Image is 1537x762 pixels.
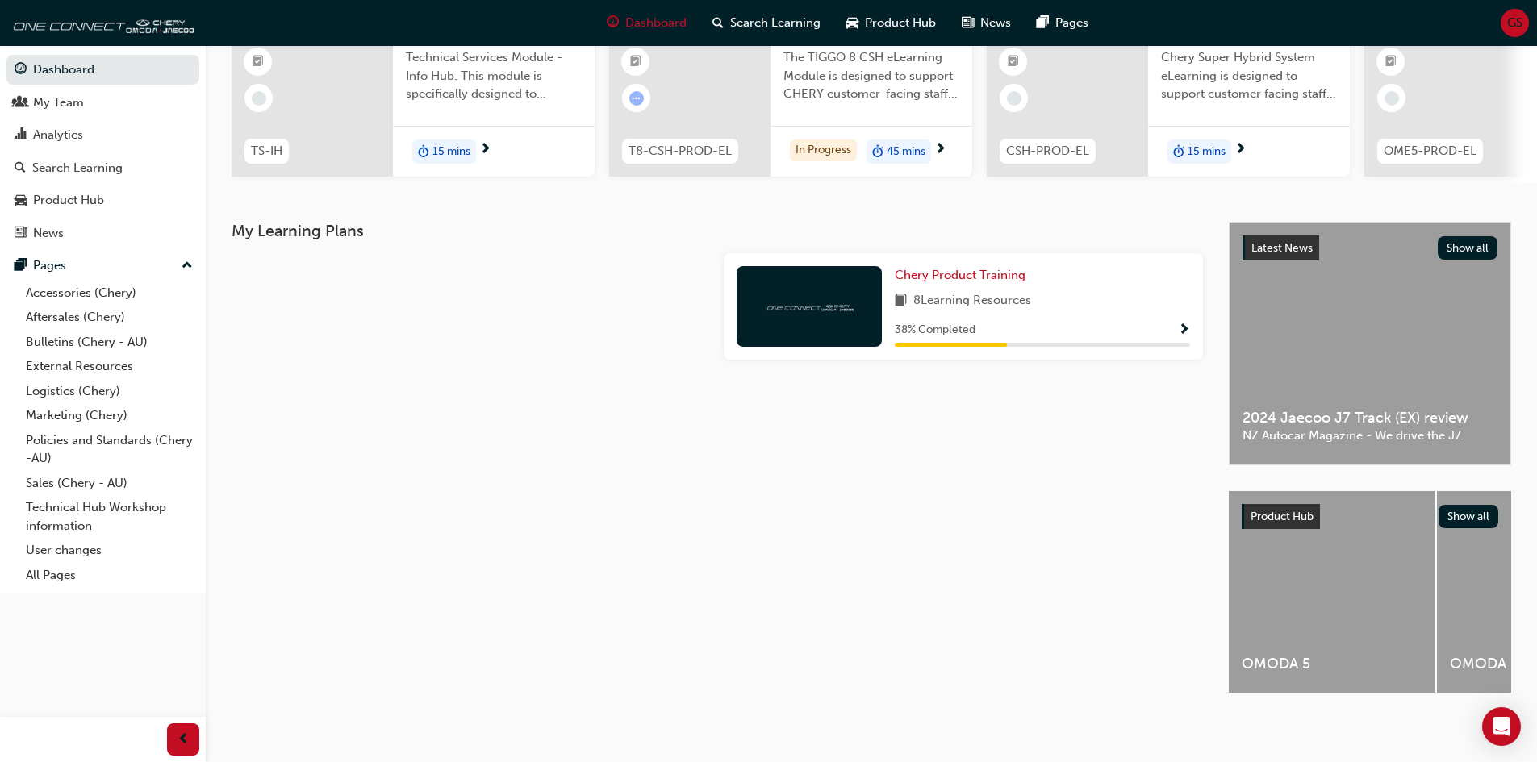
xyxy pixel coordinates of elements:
a: Logistics (Chery) [19,379,199,404]
span: OMODA 5 [1242,655,1422,673]
span: News [980,14,1011,32]
h3: My Learning Plans [232,222,1203,240]
span: search-icon [712,13,724,33]
a: search-iconSearch Learning [700,6,833,40]
a: Sales (Chery - AU) [19,471,199,496]
a: Aftersales (Chery) [19,305,199,330]
div: Pages [33,256,66,275]
span: Chery Super Hybrid System eLearning is designed to support customer facing staff with the underst... [1161,48,1337,103]
span: car-icon [846,13,858,33]
a: Dashboard [6,55,199,85]
span: Chery Product Training [895,268,1025,282]
span: 38 % Completed [895,321,975,339]
span: duration-icon [1173,141,1184,162]
span: TS-IH [251,142,282,160]
span: booktick-icon [1008,52,1019,73]
span: 45 mins [887,143,925,161]
span: GS [1507,14,1522,32]
span: OME5-PROD-EL [1384,142,1476,160]
span: Pages [1055,14,1088,32]
span: Product Hub [865,14,936,32]
span: Technical Services Module - Info Hub. This module is specifically designed to address the require... [406,48,582,103]
span: duration-icon [872,141,883,162]
span: pages-icon [15,259,27,273]
div: In Progress [790,139,857,161]
div: Search Learning [32,159,123,177]
div: News [33,224,64,243]
a: All Pages [19,563,199,588]
span: news-icon [962,13,974,33]
a: car-iconProduct Hub [833,6,949,40]
span: 15 mins [432,143,470,161]
span: Dashboard [625,14,687,32]
div: Open Intercom Messenger [1482,707,1521,746]
span: people-icon [15,96,27,110]
span: learningRecordVerb_NONE-icon [1007,91,1021,106]
span: up-icon [182,256,193,277]
span: Show Progress [1178,323,1190,338]
span: guage-icon [15,63,27,77]
span: car-icon [15,194,27,208]
span: book-icon [895,291,907,311]
button: Show all [1438,236,1498,260]
span: search-icon [15,161,26,176]
span: Product Hub [1251,510,1314,523]
a: Product Hub [6,185,199,215]
a: Technical Hub Workshop information [19,495,199,538]
a: news-iconNews [949,6,1024,40]
a: Latest NewsShow all2024 Jaecoo J7 Track (EX) reviewNZ Autocar Magazine - We drive the J7. [1229,222,1511,465]
img: oneconnect [765,298,854,314]
button: Pages [6,251,199,281]
a: Search Learning [6,153,199,183]
span: 2024 Jaecoo J7 Track (EX) review [1243,409,1497,427]
span: T8-CSH-PROD-EL [629,142,732,160]
a: Latest NewsShow all [1243,235,1497,261]
span: NZ Autocar Magazine - We drive the J7. [1243,427,1497,445]
a: User changes [19,538,199,563]
span: duration-icon [418,141,429,162]
span: 8 Learning Resources [913,291,1031,311]
img: oneconnect [8,6,194,39]
button: GS [1501,9,1529,37]
span: CSH-PROD-EL [1006,142,1089,160]
span: next-icon [934,143,946,157]
span: learningRecordVerb_NONE-icon [1385,91,1399,106]
a: Product HubShow all [1242,504,1498,530]
span: chart-icon [15,128,27,143]
button: Show all [1439,505,1499,528]
a: Analytics [6,120,199,150]
span: news-icon [15,227,27,241]
a: pages-iconPages [1024,6,1101,40]
a: My Team [6,88,199,118]
span: learningRecordVerb_ATTEMPT-icon [629,91,644,106]
span: Search Learning [730,14,821,32]
a: External Resources [19,354,199,379]
div: My Team [33,94,84,112]
a: OMODA 5 [1229,491,1435,693]
a: Accessories (Chery) [19,281,199,306]
span: guage-icon [607,13,619,33]
span: pages-icon [1037,13,1049,33]
div: Product Hub [33,191,104,210]
span: prev-icon [178,730,190,750]
a: Marketing (Chery) [19,403,199,428]
button: DashboardMy TeamAnalyticsSearch LearningProduct HubNews [6,52,199,251]
span: The TIGGO 8 CSH eLearning Module is designed to support CHERY customer-facing staff with the prod... [783,48,959,103]
span: next-icon [1234,143,1247,157]
a: Policies and Standards (Chery -AU) [19,428,199,471]
div: Analytics [33,126,83,144]
span: next-icon [479,143,491,157]
span: learningRecordVerb_NONE-icon [252,91,266,106]
span: booktick-icon [1385,52,1397,73]
span: Latest News [1251,241,1313,255]
span: 15 mins [1188,143,1226,161]
a: Bulletins (Chery - AU) [19,330,199,355]
span: booktick-icon [630,52,641,73]
a: guage-iconDashboard [594,6,700,40]
button: Show Progress [1178,320,1190,340]
a: Chery Product Training [895,266,1032,285]
span: booktick-icon [253,52,264,73]
a: News [6,219,199,248]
